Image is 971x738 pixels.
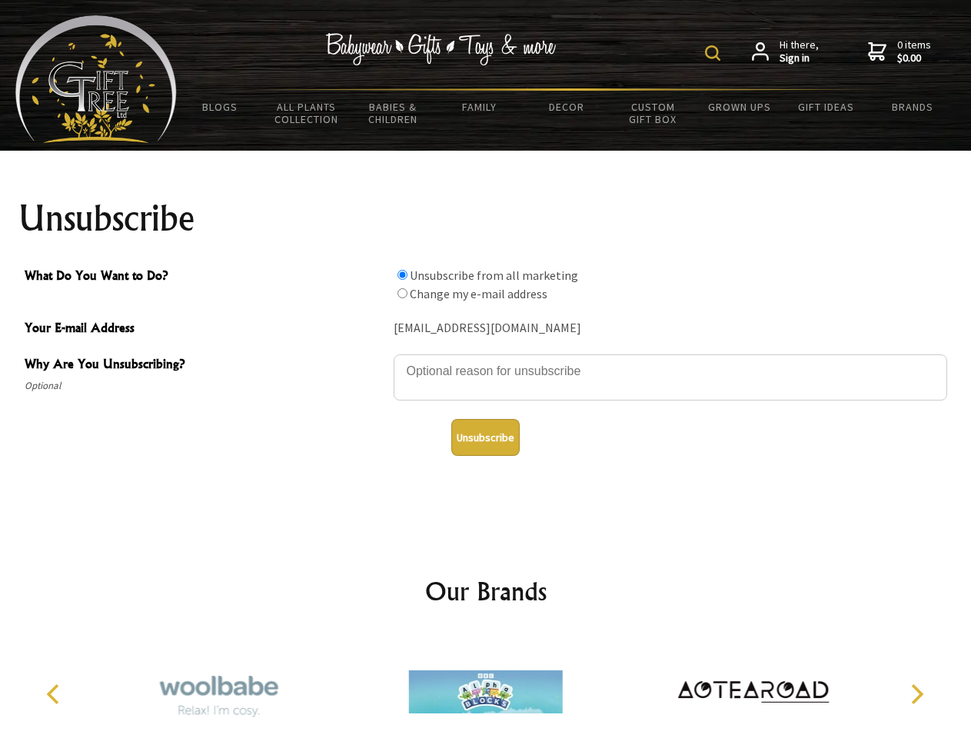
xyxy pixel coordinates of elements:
img: Babywear - Gifts - Toys & more [326,33,557,65]
strong: Sign in [780,52,819,65]
a: All Plants Collection [264,91,351,135]
a: 0 items$0.00 [868,38,931,65]
label: Change my e-mail address [410,286,547,301]
img: product search [705,45,720,61]
h1: Unsubscribe [18,200,953,237]
a: BLOGS [177,91,264,123]
span: Why Are You Unsubscribing? [25,354,386,377]
button: Next [900,677,933,711]
textarea: Why Are You Unsubscribing? [394,354,947,401]
span: 0 items [897,38,931,65]
span: Optional [25,377,386,395]
input: What Do You Want to Do? [397,288,407,298]
input: What Do You Want to Do? [397,270,407,280]
a: Custom Gift Box [610,91,697,135]
span: What Do You Want to Do? [25,266,386,288]
a: Grown Ups [696,91,783,123]
img: Babyware - Gifts - Toys and more... [15,15,177,143]
a: Brands [870,91,956,123]
button: Unsubscribe [451,419,520,456]
span: Hi there, [780,38,819,65]
button: Previous [38,677,72,711]
span: Your E-mail Address [25,318,386,341]
a: Hi there,Sign in [752,38,819,65]
div: [EMAIL_ADDRESS][DOMAIN_NAME] [394,317,947,341]
a: Babies & Children [350,91,437,135]
label: Unsubscribe from all marketing [410,268,578,283]
strong: $0.00 [897,52,931,65]
a: Decor [523,91,610,123]
h2: Our Brands [31,573,941,610]
a: Family [437,91,524,123]
a: Gift Ideas [783,91,870,123]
